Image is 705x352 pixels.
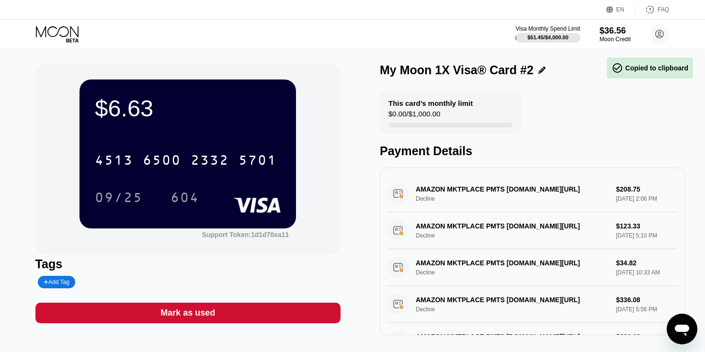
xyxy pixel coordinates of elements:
div: FAQ [636,5,669,14]
div: Moon Credit [600,36,631,43]
span:  [612,62,623,74]
div: My Moon 1X Visa® Card #2 [380,63,534,77]
div: 5701 [239,154,277,169]
div: 2332 [191,154,229,169]
div: EN [616,6,625,13]
div: Support Token:1d1d70ea11 [202,231,289,238]
div: 4513 [95,154,133,169]
div: $6.63 [95,95,281,122]
div: $51.45 / $4,000.00 [527,34,569,40]
div: 604 [163,185,206,209]
div: 604 [171,191,199,206]
div: 09/25 [88,185,150,209]
div: $36.56Moon Credit [600,26,631,43]
div: Add Tag [44,279,69,285]
div: Mark as used [160,307,215,318]
div: $36.56 [600,26,631,36]
div: Tags [35,257,341,271]
div: Visa Monthly Spend Limit$51.45/$4,000.00 [515,25,580,43]
div: 6500 [143,154,181,169]
div: FAQ [658,6,669,13]
div: Visa Monthly Spend Limit [515,25,580,32]
div: Mark as used [35,303,341,323]
div: 4513650023325701 [89,148,283,172]
iframe: Button to launch messaging window [667,314,697,344]
div: This card’s monthly limit [388,99,473,107]
div: $0.00 / $1,000.00 [388,110,440,123]
div: Add Tag [38,276,75,288]
div: EN [606,5,636,14]
div: Support Token: 1d1d70ea11 [202,231,289,238]
div: Payment Details [380,144,685,158]
div: Copied to clipboard [612,62,688,74]
div: 09/25 [95,191,143,206]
